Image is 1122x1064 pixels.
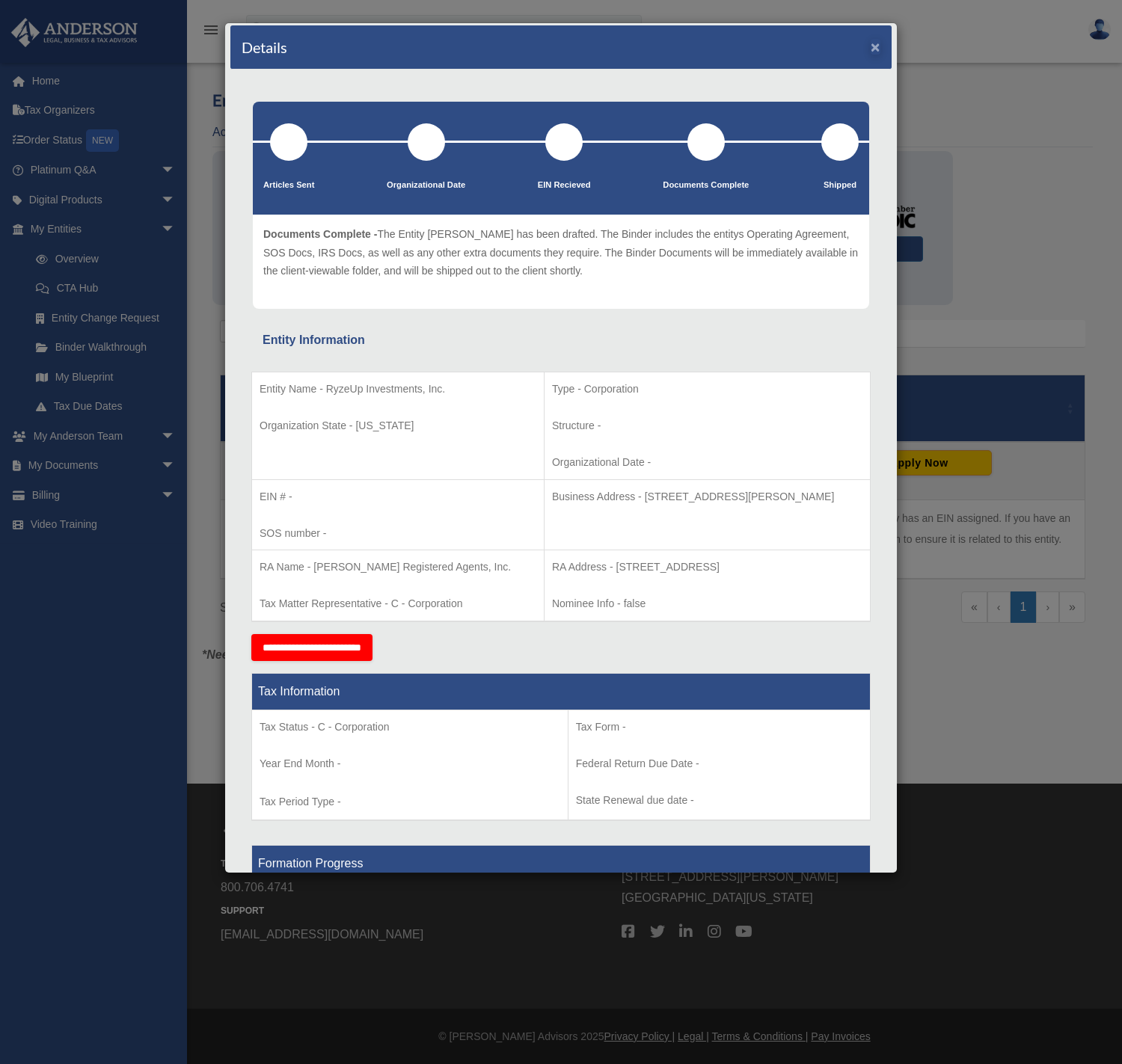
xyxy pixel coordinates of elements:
[871,39,880,55] button: ×
[552,453,862,472] p: Organizational Date -
[576,791,862,810] p: State Renewal due date -
[260,558,536,576] p: RA Name - [PERSON_NAME] Registered Agents, Inc.
[260,594,536,613] p: Tax Matter Representative - C - Corporation
[663,178,749,193] p: Documents Complete
[263,178,314,193] p: Articles Sent
[821,178,859,193] p: Shipped
[538,178,591,193] p: EIN Recieved
[260,754,560,773] p: Year End Month -
[552,558,862,576] p: RA Address - [STREET_ADDRESS]
[387,178,465,193] p: Organizational Date
[552,488,862,506] p: Business Address - [STREET_ADDRESS][PERSON_NAME]
[260,488,536,506] p: EIN # -
[552,594,862,613] p: Nominee Info - false
[263,225,859,280] p: The Entity [PERSON_NAME] has been drafted. The Binder includes the entitys Operating Agreement, S...
[576,754,862,773] p: Federal Return Due Date -
[260,718,560,737] p: Tax Status - C - Corporation
[252,845,871,882] th: Formation Progress
[263,228,377,240] span: Documents Complete -
[263,330,859,351] div: Entity Information
[552,380,862,399] p: Type - Corporation
[242,37,287,58] h4: Details
[260,524,536,543] p: SOS number -
[260,416,536,435] p: Organization State - [US_STATE]
[252,710,568,820] td: Tax Period Type -
[552,416,862,435] p: Structure -
[576,718,862,737] p: Tax Form -
[252,673,871,710] th: Tax Information
[260,380,536,399] p: Entity Name - RyzeUp Investments, Inc.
